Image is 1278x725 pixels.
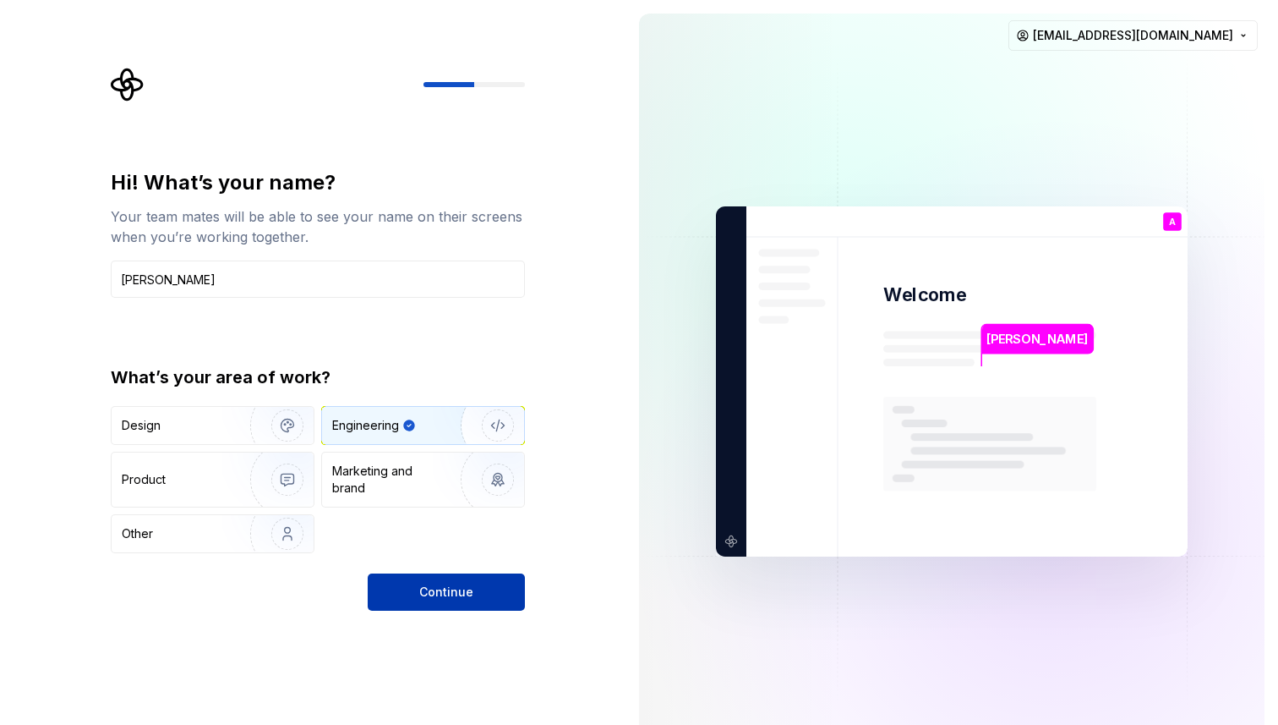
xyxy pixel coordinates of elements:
[122,525,153,542] div: Other
[883,283,966,307] p: Welcome
[1033,27,1233,44] span: [EMAIL_ADDRESS][DOMAIN_NAME]
[111,206,525,247] div: Your team mates will be able to see your name on their screens when you’re working together.
[111,68,145,102] svg: Supernova Logo
[1169,217,1176,227] p: A
[332,463,446,497] div: Marketing and brand
[111,261,525,298] input: Han Solo
[122,417,161,434] div: Design
[419,584,473,601] span: Continue
[1008,20,1258,51] button: [EMAIL_ADDRESS][DOMAIN_NAME]
[122,471,166,488] div: Product
[111,169,525,196] div: Hi! What’s your name?
[368,574,525,611] button: Continue
[111,365,525,389] div: What’s your area of work?
[986,330,1088,349] p: [PERSON_NAME]
[332,417,399,434] div: Engineering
